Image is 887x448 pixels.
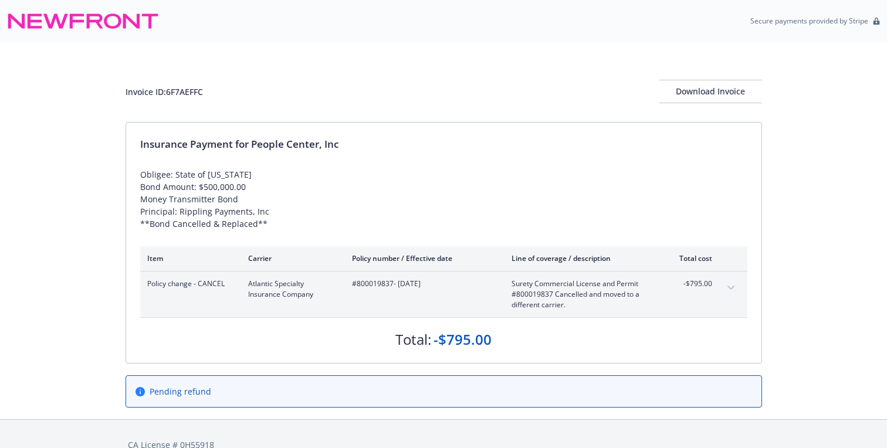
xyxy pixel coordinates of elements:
[750,16,868,26] p: Secure payments provided by Stripe
[512,253,649,263] div: Line of coverage / description
[150,385,211,398] span: Pending refund
[512,279,649,310] span: Surety Commercial License and Permit#800019837 Cancelled and moved to a different carrier.
[668,253,712,263] div: Total cost
[352,253,493,263] div: Policy number / Effective date
[248,253,333,263] div: Carrier
[147,279,229,289] span: Policy change - CANCEL
[352,279,493,289] span: #800019837 - [DATE]
[512,279,649,289] span: Surety Commercial License and Permit
[140,137,747,152] div: Insurance Payment for People Center, Inc
[434,330,492,349] div: -$795.00
[140,168,747,230] div: Obligee: State of [US_STATE] Bond Amount: $500,000.00 Money Transmitter Bond Principal: Rippling ...
[126,86,203,98] div: Invoice ID: 6F7AEFFC
[248,279,333,300] span: Atlantic Specialty Insurance Company
[512,289,649,310] span: #800019837 Cancelled and moved to a different carrier.
[722,279,740,297] button: expand content
[140,271,747,317] div: Policy change - CANCELAtlantic Specialty Insurance Company#800019837- [DATE]Surety Commercial Lic...
[395,330,431,349] div: Total:
[668,279,712,289] span: -$795.00
[147,253,229,263] div: Item
[659,80,762,103] button: Download Invoice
